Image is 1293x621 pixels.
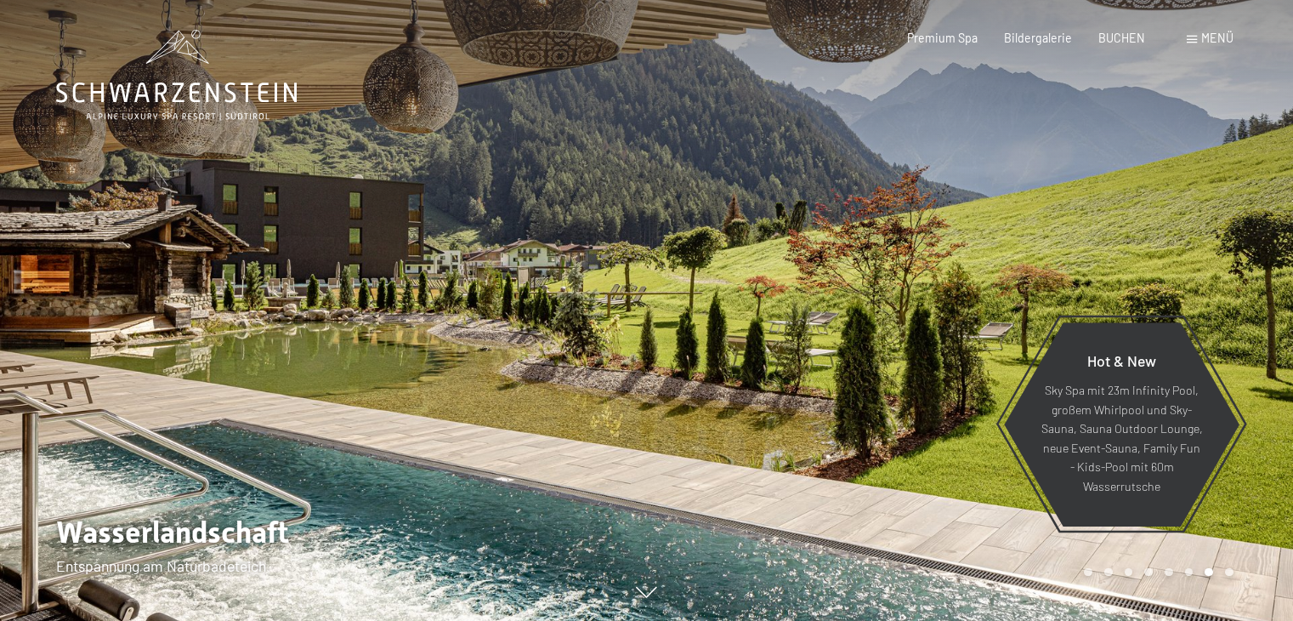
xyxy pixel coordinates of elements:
[1144,568,1153,577] div: Carousel Page 4
[1078,568,1233,577] div: Carousel Pagination
[1185,568,1194,577] div: Carousel Page 6
[1087,351,1156,370] span: Hot & New
[1225,568,1233,577] div: Carousel Page 8
[1104,568,1113,577] div: Carousel Page 2
[1003,322,1240,527] a: Hot & New Sky Spa mit 23m Infinity Pool, großem Whirlpool und Sky-Sauna, Sauna Outdoor Lounge, ne...
[1098,31,1145,45] a: BUCHEN
[1201,31,1233,45] span: Menü
[1205,568,1213,577] div: Carousel Page 7 (Current Slide)
[1041,382,1203,497] p: Sky Spa mit 23m Infinity Pool, großem Whirlpool und Sky-Sauna, Sauna Outdoor Lounge, neue Event-S...
[1165,568,1173,577] div: Carousel Page 5
[907,31,978,45] a: Premium Spa
[1084,568,1092,577] div: Carousel Page 1
[1004,31,1072,45] a: Bildergalerie
[1125,568,1133,577] div: Carousel Page 3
